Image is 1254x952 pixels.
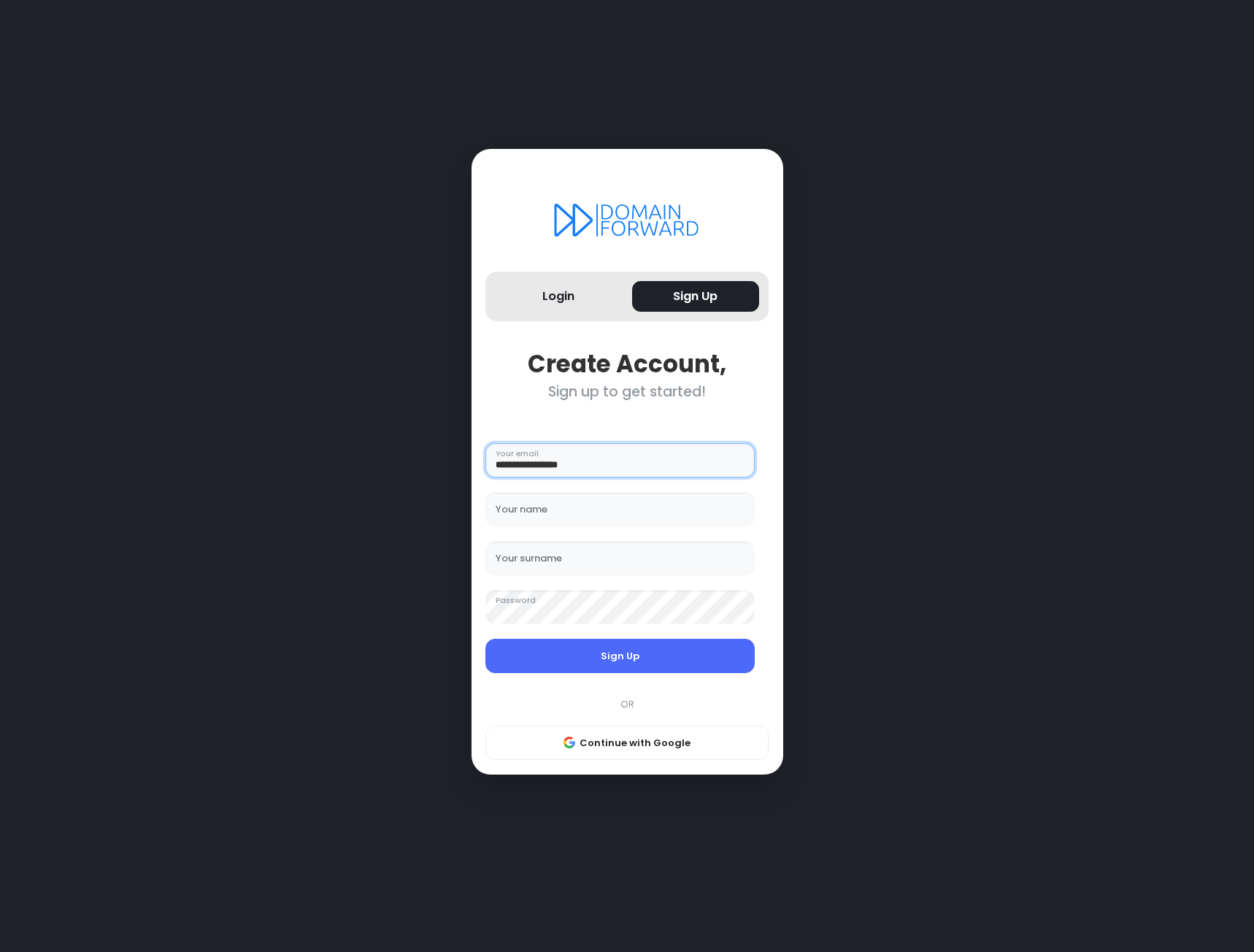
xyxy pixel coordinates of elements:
button: Sign Up [632,281,760,312]
div: Create Account, [485,350,769,378]
div: Sign up to get started! [485,383,769,400]
button: Sign Up [485,639,755,674]
button: Login [495,281,623,312]
div: OR [478,697,776,712]
button: Continue with Google [485,726,769,761]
